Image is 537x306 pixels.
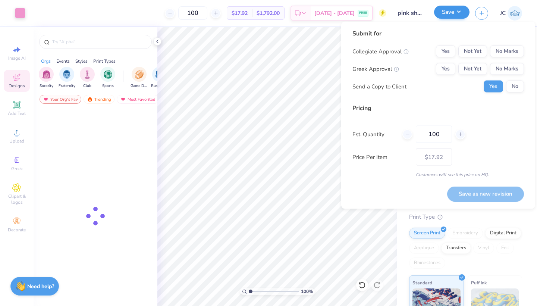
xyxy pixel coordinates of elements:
[500,9,506,18] span: JC
[156,70,164,79] img: Rush & Bid Image
[59,83,75,89] span: Fraternity
[151,67,168,89] div: filter for Rush & Bid
[352,153,410,161] label: Price Per Item
[56,58,70,65] div: Events
[75,58,88,65] div: Styles
[409,257,445,269] div: Rhinestones
[490,46,524,57] button: No Marks
[80,67,95,89] button: filter button
[27,283,54,290] strong: Need help?
[131,67,148,89] div: filter for Game Day
[84,95,114,104] div: Trending
[100,67,115,89] button: filter button
[352,130,397,138] label: Est. Quantity
[484,81,503,93] button: Yes
[59,67,75,89] button: filter button
[352,65,399,73] div: Greek Approval
[102,83,114,89] span: Sports
[447,228,483,239] div: Embroidery
[42,70,51,79] img: Sorority Image
[41,58,51,65] div: Orgs
[178,6,207,20] input: – –
[11,166,23,172] span: Greek
[434,6,470,19] button: Save
[352,82,406,91] div: Send a Copy to Client
[40,95,81,104] div: Your Org's Fav
[83,70,91,79] img: Club Image
[471,279,487,287] span: Puff Ink
[500,6,522,21] a: JC
[104,70,112,79] img: Sports Image
[131,83,148,89] span: Game Day
[87,97,93,102] img: trending.gif
[39,67,54,89] button: filter button
[485,228,521,239] div: Digital Print
[51,38,147,46] input: Try "Alpha"
[8,55,26,61] span: Image AI
[151,83,168,89] span: Rush & Bid
[131,67,148,89] button: filter button
[506,81,524,93] button: No
[83,83,91,89] span: Club
[8,227,26,233] span: Decorate
[301,288,313,295] span: 100 %
[473,243,494,254] div: Vinyl
[392,6,428,21] input: Untitled Design
[352,47,409,56] div: Collegiate Approval
[63,70,71,79] img: Fraternity Image
[257,9,280,17] span: $1,792.00
[441,243,471,254] div: Transfers
[409,213,522,221] div: Print Type
[59,67,75,89] div: filter for Fraternity
[359,10,367,16] span: FREE
[39,67,54,89] div: filter for Sorority
[43,97,49,102] img: most_fav.gif
[135,70,144,79] img: Game Day Image
[314,9,355,17] span: [DATE] - [DATE]
[40,83,53,89] span: Sorority
[120,97,126,102] img: most_fav.gif
[9,83,25,89] span: Designs
[412,279,432,287] span: Standard
[416,126,452,143] input: – –
[80,67,95,89] div: filter for Club
[9,138,24,144] span: Upload
[8,110,26,116] span: Add Text
[458,46,487,57] button: Not Yet
[352,29,524,38] div: Submit for
[352,171,524,178] div: Customers will see this price on HQ.
[490,63,524,75] button: No Marks
[93,58,116,65] div: Print Types
[436,63,455,75] button: Yes
[4,193,30,205] span: Clipart & logos
[436,46,455,57] button: Yes
[496,243,514,254] div: Foil
[117,95,159,104] div: Most Favorited
[409,243,439,254] div: Applique
[232,9,248,17] span: $17.92
[508,6,522,21] img: Julia Costello
[151,67,168,89] button: filter button
[100,67,115,89] div: filter for Sports
[409,228,445,239] div: Screen Print
[458,63,487,75] button: Not Yet
[352,104,524,113] div: Pricing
